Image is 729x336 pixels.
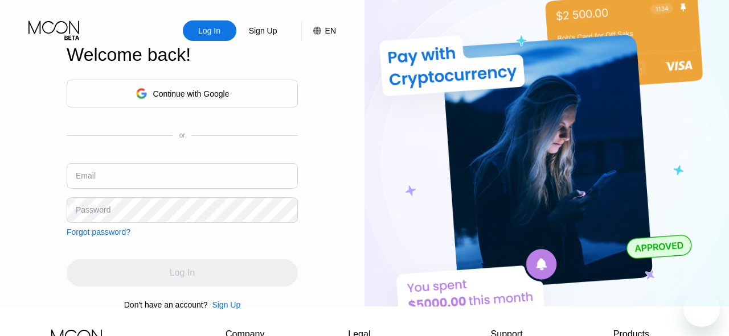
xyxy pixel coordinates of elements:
[153,89,230,98] div: Continue with Google
[212,300,240,309] div: Sign Up
[183,20,236,41] div: Log In
[325,26,336,35] div: EN
[683,291,720,327] iframe: Button to launch messaging window
[248,25,279,36] div: Sign Up
[124,300,208,309] div: Don't have an account?
[197,25,222,36] div: Log In
[67,227,130,237] div: Forgot password?
[207,300,240,309] div: Sign Up
[301,20,336,41] div: EN
[67,80,298,107] div: Continue with Google
[76,171,96,180] div: Email
[76,205,110,214] div: Password
[179,131,186,139] div: or
[67,44,298,65] div: Welcome back!
[236,20,290,41] div: Sign Up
